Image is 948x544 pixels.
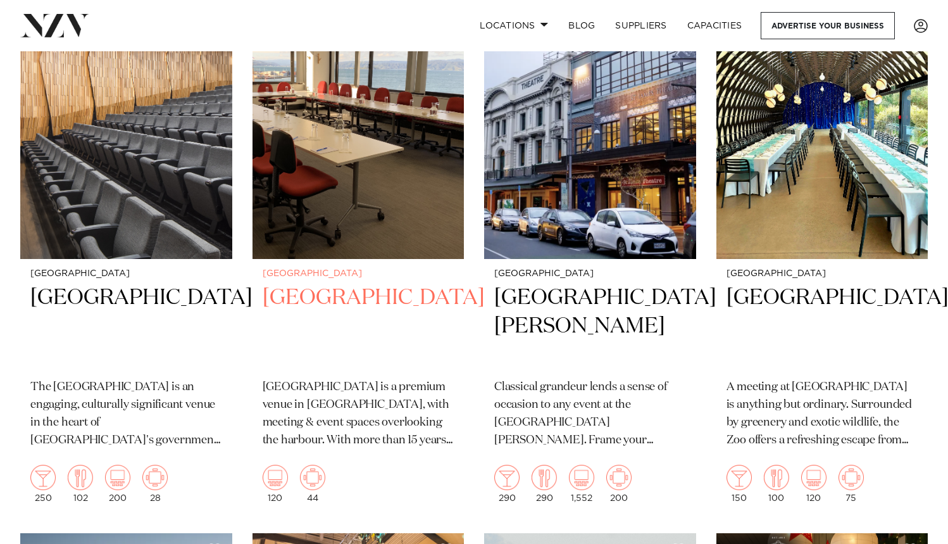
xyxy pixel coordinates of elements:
[606,465,632,503] div: 200
[300,465,325,490] img: meeting.png
[494,269,686,279] small: [GEOGRAPHIC_DATA]
[142,465,168,490] img: meeting.png
[569,465,594,490] img: theatre.png
[30,465,56,503] div: 250
[263,284,454,369] h2: [GEOGRAPHIC_DATA]
[532,465,557,503] div: 290
[494,379,686,450] p: Classical grandeur lends a sense of occasion to any event at the [GEOGRAPHIC_DATA][PERSON_NAME]. ...
[677,12,752,39] a: Capacities
[558,12,605,39] a: BLOG
[105,465,130,490] img: theatre.png
[68,465,93,490] img: dining.png
[727,379,918,450] p: A meeting at [GEOGRAPHIC_DATA] is anything but ordinary. Surrounded by greenery and exotic wildli...
[606,465,632,490] img: meeting.png
[494,465,520,490] img: cocktail.png
[263,465,288,503] div: 120
[263,379,454,450] p: [GEOGRAPHIC_DATA] is a premium venue in [GEOGRAPHIC_DATA], with meeting & event spaces overlookin...
[605,12,677,39] a: SUPPLIERS
[30,379,222,450] p: The [GEOGRAPHIC_DATA] is an engaging, culturally significant venue in the heart of [GEOGRAPHIC_DA...
[30,269,222,279] small: [GEOGRAPHIC_DATA]
[727,465,752,490] img: cocktail.png
[764,465,789,490] img: dining.png
[263,269,454,279] small: [GEOGRAPHIC_DATA]
[727,465,752,503] div: 150
[801,465,826,490] img: theatre.png
[68,465,93,503] div: 102
[105,465,130,503] div: 200
[532,465,557,490] img: dining.png
[801,465,826,503] div: 120
[30,284,222,369] h2: [GEOGRAPHIC_DATA]
[20,14,89,37] img: nzv-logo.png
[494,284,686,369] h2: [GEOGRAPHIC_DATA][PERSON_NAME]
[470,12,558,39] a: Locations
[494,465,520,503] div: 290
[761,12,895,39] a: Advertise your business
[142,465,168,503] div: 28
[569,465,594,503] div: 1,552
[839,465,864,503] div: 75
[764,465,789,503] div: 100
[300,465,325,503] div: 44
[839,465,864,490] img: meeting.png
[727,269,918,279] small: [GEOGRAPHIC_DATA]
[263,465,288,490] img: theatre.png
[727,284,918,369] h2: [GEOGRAPHIC_DATA]
[30,465,56,490] img: cocktail.png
